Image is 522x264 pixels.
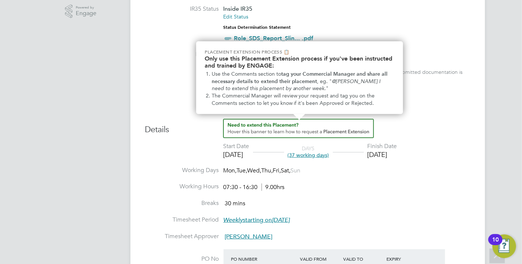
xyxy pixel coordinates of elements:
span: Wed, [248,167,262,174]
h3: Details [145,119,470,135]
em: @[PERSON_NAME] I need to extend this placement by another week. [212,78,382,92]
label: Working Days [145,167,219,174]
button: Open Resource Center, 10 new notifications [492,234,516,258]
label: IR35 Status [145,5,219,13]
span: Powered by [76,4,96,11]
div: DAYS [284,145,333,158]
div: Need to extend this Placement? Hover this banner. [196,41,403,114]
p: Placement Extension Process 📋 [205,49,394,55]
label: IR35 Risk [145,51,219,58]
label: Timesheet Period [145,216,219,224]
span: Inside IR35 [224,5,253,12]
span: Sun [291,167,301,174]
span: Sat, [281,167,291,174]
span: (37 working days) [288,152,329,158]
span: Mon, [224,167,237,174]
span: Tue, [237,167,248,174]
button: How to extend a Placement? [223,119,374,138]
div: Start Date [224,143,249,150]
label: Breaks [145,199,219,207]
strong: Status Determination Statement [224,25,291,30]
li: The Commercial Manager will review your request and tag you on the Comments section to let you kn... [212,92,394,107]
div: Finish Date [368,143,397,150]
div: 10 [492,240,499,249]
strong: tag your Commercial Manager and share all necessary details to extend their placement [212,71,389,85]
label: PO No [145,255,219,263]
span: Use the Comments section to [212,71,281,77]
a: Edit Status [224,13,249,20]
a: Role_SDS_Report_Slin... .pdf [234,35,314,42]
h2: Only use this Placement Extension process if you've been instructed and trained by ENGAGE: [205,55,394,69]
span: " [326,85,329,92]
em: [DATE] [272,216,290,224]
em: Weekly [224,216,243,224]
span: starting on [224,216,290,224]
div: [DATE] [224,150,249,159]
div: [DATE] [368,150,397,159]
span: Engage [76,10,96,17]
span: [PERSON_NAME] [225,233,273,240]
span: 30 mins [225,200,246,207]
label: Working Hours [145,183,219,191]
label: Timesheet Approver [145,233,219,240]
span: Thu, [262,167,273,174]
span: 9.00hrs [262,184,285,191]
div: 07:30 - 16:30 [224,184,285,191]
span: Fri, [273,167,281,174]
span: , eg. " [317,78,332,85]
